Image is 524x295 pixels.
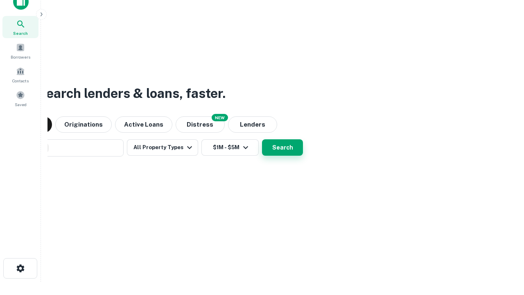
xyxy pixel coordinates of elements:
span: Borrowers [11,54,30,60]
a: Borrowers [2,40,38,62]
button: Originations [55,116,112,133]
button: Lenders [228,116,277,133]
button: Active Loans [115,116,172,133]
span: Saved [15,101,27,108]
span: Search [13,30,28,36]
button: Search [262,139,303,156]
span: Contacts [12,77,29,84]
button: All Property Types [127,139,198,156]
a: Contacts [2,64,38,86]
div: NEW [212,114,228,121]
button: Search distressed loans with lien and other non-mortgage details. [176,116,225,133]
a: Search [2,16,38,38]
h3: Search lenders & loans, faster. [37,84,226,103]
iframe: Chat Widget [483,229,524,269]
button: $1M - $5M [201,139,259,156]
a: Saved [2,87,38,109]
